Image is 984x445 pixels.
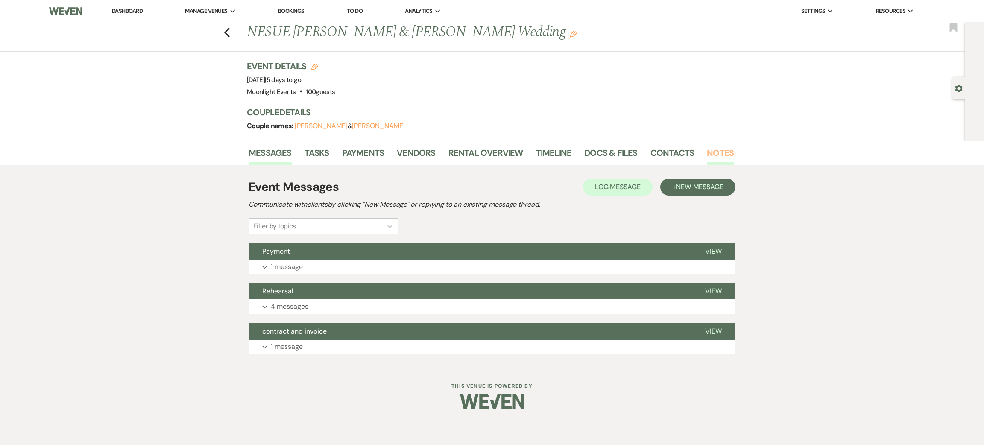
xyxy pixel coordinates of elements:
a: Tasks [305,146,329,165]
span: 100 guests [306,88,335,96]
a: Bookings [278,7,305,15]
a: Notes [707,146,734,165]
button: Payment [249,243,691,260]
span: & [295,122,405,130]
span: New Message [676,182,723,191]
span: | [265,76,301,84]
span: Resources [876,7,905,15]
button: View [691,323,735,340]
button: View [691,283,735,299]
button: contract and invoice [249,323,691,340]
span: Manage Venues [185,7,227,15]
button: View [691,243,735,260]
span: View [705,327,722,336]
a: Vendors [397,146,435,165]
a: Dashboard [112,7,143,15]
img: Weven Logo [49,2,82,20]
a: Contacts [650,146,694,165]
button: 4 messages [249,299,735,314]
a: Payments [342,146,384,165]
span: Analytics [405,7,432,15]
h3: Couple Details [247,106,725,118]
p: 1 message [271,261,303,272]
button: Rehearsal [249,283,691,299]
button: Edit [570,30,577,38]
a: Rental Overview [448,146,523,165]
div: Filter by topics... [253,221,299,231]
span: 5 days to go [266,76,301,84]
span: Couple names: [247,121,295,130]
img: Weven Logo [460,386,524,416]
button: +New Message [660,179,735,196]
button: 1 message [249,260,735,274]
p: 4 messages [271,301,308,312]
span: View [705,247,722,256]
button: Log Message [583,179,653,196]
button: Open lead details [955,84,963,92]
button: 1 message [249,340,735,354]
button: [PERSON_NAME] [352,123,405,129]
h3: Event Details [247,60,335,72]
a: To Do [347,7,363,15]
a: Docs & Files [584,146,637,165]
h1: NESUE [PERSON_NAME] & [PERSON_NAME] Wedding [247,22,630,43]
h1: Event Messages [249,178,339,196]
span: Rehearsal [262,287,293,296]
span: Settings [801,7,826,15]
span: contract and invoice [262,327,327,336]
a: Timeline [536,146,572,165]
span: Log Message [595,182,641,191]
a: Messages [249,146,292,165]
p: 1 message [271,341,303,352]
span: Moonlight Events [247,88,296,96]
button: [PERSON_NAME] [295,123,348,129]
span: [DATE] [247,76,301,84]
h2: Communicate with clients by clicking "New Message" or replying to an existing message thread. [249,199,735,210]
span: View [705,287,722,296]
span: Payment [262,247,290,256]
